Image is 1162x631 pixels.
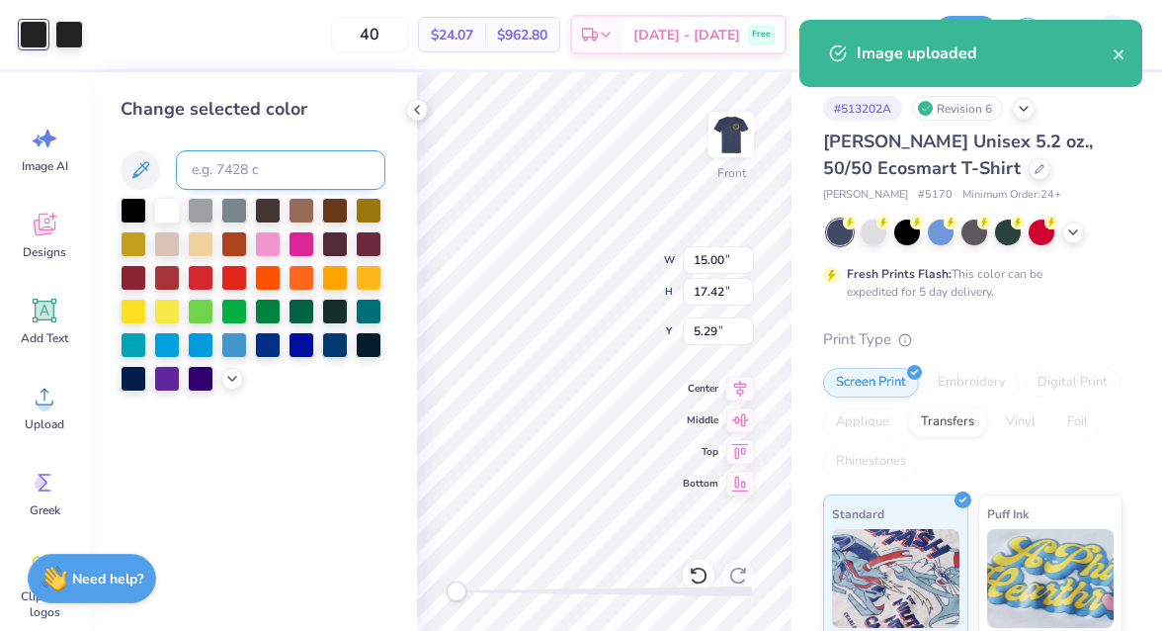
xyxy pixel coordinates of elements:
div: Rhinestones [823,447,919,477]
div: Change selected color [121,96,385,123]
div: Screen Print [823,368,919,398]
div: Accessibility label [447,582,466,601]
span: # 5170 [918,187,953,204]
div: # 513202A [823,96,902,121]
span: Upload [25,416,64,432]
div: Applique [823,407,902,437]
div: Transfers [908,407,987,437]
span: Image AI [22,158,68,174]
span: Standard [832,503,884,524]
span: Designs [23,244,66,260]
span: Center [683,381,718,397]
div: Vinyl [993,407,1048,437]
img: Umang Randhawa [1094,15,1133,54]
span: [DATE] - [DATE] [633,25,740,45]
div: Print Type [823,328,1122,351]
strong: Fresh Prints Flash: [847,266,952,282]
div: Front [717,164,746,182]
span: [PERSON_NAME] Unisex 5.2 oz., 50/50 Ecosmart T-Shirt [823,130,1093,180]
input: – – [331,17,408,52]
span: Add Text [21,330,68,346]
span: [PERSON_NAME] [823,187,908,204]
div: Revision 6 [912,96,1003,121]
div: Foil [1054,407,1101,437]
span: Clipart & logos [12,588,77,620]
button: close [1113,42,1126,65]
span: Greek [30,502,60,518]
a: UR [1059,15,1142,54]
div: This color can be expedited for 5 day delivery. [847,265,1090,301]
span: Middle [683,412,718,428]
input: e.g. 7428 c [176,150,385,190]
span: $24.07 [431,25,473,45]
div: Embroidery [925,368,1019,398]
span: Free [752,28,771,42]
input: Untitled Design [826,15,923,54]
div: Digital Print [1025,368,1120,398]
span: Bottom [683,476,718,492]
img: Standard [832,529,959,628]
div: Image uploaded [857,42,1113,65]
span: $962.80 [497,25,547,45]
strong: Need help? [72,570,143,588]
span: Top [683,444,718,460]
img: Front [711,115,751,154]
span: Puff Ink [987,503,1029,524]
img: Puff Ink [987,529,1115,628]
span: Minimum Order: 24 + [962,187,1061,204]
